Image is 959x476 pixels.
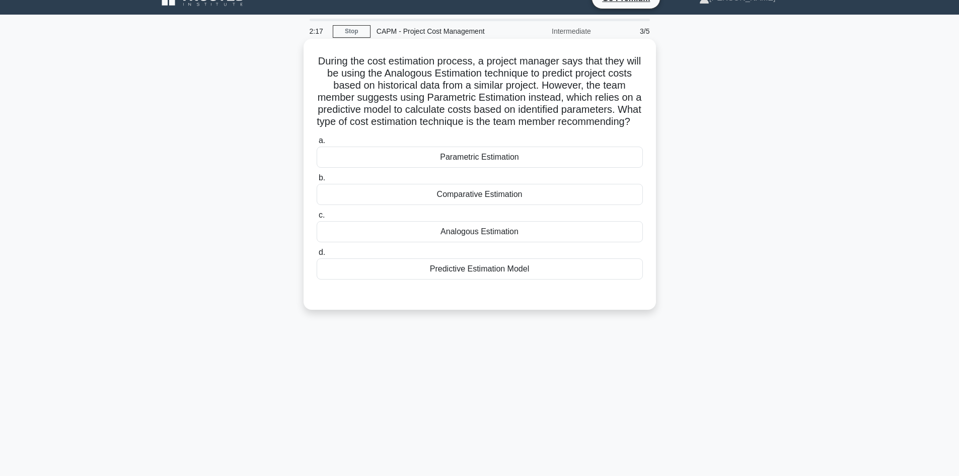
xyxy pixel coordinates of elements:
a: Stop [333,25,371,38]
div: Comparative Estimation [317,184,643,205]
span: d. [319,248,325,256]
span: c. [319,211,325,219]
div: CAPM - Project Cost Management [371,21,509,41]
div: 2:17 [304,21,333,41]
div: 3/5 [597,21,656,41]
div: Intermediate [509,21,597,41]
div: Parametric Estimation [317,147,643,168]
span: b. [319,173,325,182]
div: Predictive Estimation Model [317,258,643,280]
div: Analogous Estimation [317,221,643,242]
h5: During the cost estimation process, a project manager says that they will be using the Analogous ... [316,55,644,128]
span: a. [319,136,325,145]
